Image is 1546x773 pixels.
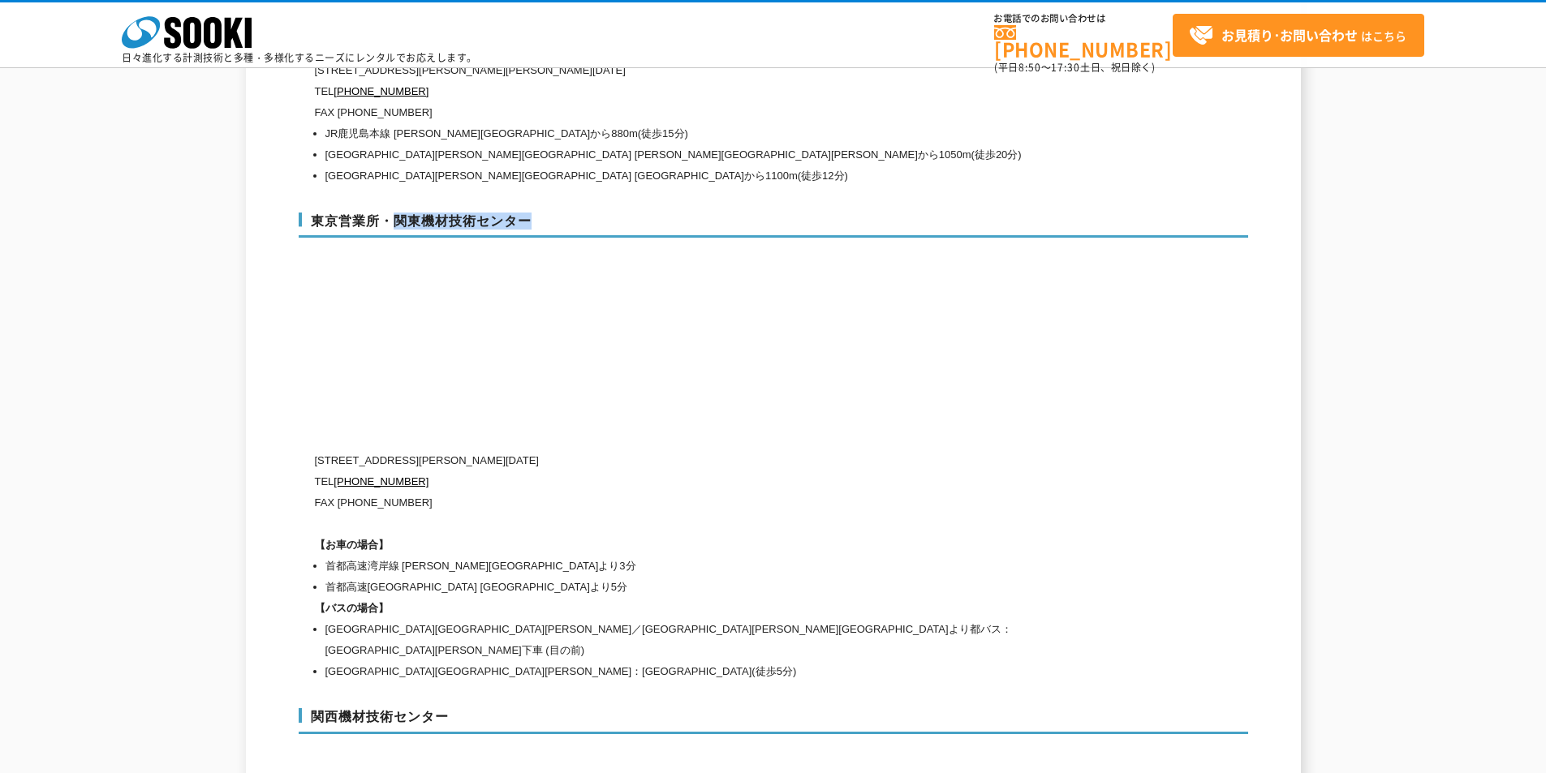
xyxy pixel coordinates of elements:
[1189,24,1406,48] span: はこちら
[315,102,1094,123] p: FAX [PHONE_NUMBER]
[315,492,1094,513] p: FAX [PHONE_NUMBER]
[325,165,1094,187] li: [GEOGRAPHIC_DATA][PERSON_NAME][GEOGRAPHIC_DATA] [GEOGRAPHIC_DATA]から1100m(徒歩12分)
[325,556,1094,577] li: 首都高速湾岸線 [PERSON_NAME][GEOGRAPHIC_DATA]より3分
[325,144,1094,165] li: [GEOGRAPHIC_DATA][PERSON_NAME][GEOGRAPHIC_DATA] [PERSON_NAME][GEOGRAPHIC_DATA][PERSON_NAME]から1050...
[122,53,477,62] p: 日々進化する計測技術と多種・多様化するニーズにレンタルでお応えします。
[994,60,1155,75] span: (平日 ～ 土日、祝日除く)
[1221,25,1358,45] strong: お見積り･お問い合わせ
[1018,60,1041,75] span: 8:50
[1051,60,1080,75] span: 17:30
[325,619,1094,661] li: [GEOGRAPHIC_DATA][GEOGRAPHIC_DATA][PERSON_NAME]／[GEOGRAPHIC_DATA][PERSON_NAME][GEOGRAPHIC_DATA]より...
[315,598,1094,619] h1: 【バスの場合】
[315,450,1094,471] p: [STREET_ADDRESS][PERSON_NAME][DATE]
[325,123,1094,144] li: JR鹿児島本線 [PERSON_NAME][GEOGRAPHIC_DATA]から880m(徒歩15分)
[325,661,1094,682] li: [GEOGRAPHIC_DATA][GEOGRAPHIC_DATA][PERSON_NAME]：[GEOGRAPHIC_DATA](徒歩5分)
[315,535,1094,556] h1: 【お車の場合】
[299,708,1248,734] h3: 関西機材技術センター
[315,471,1094,492] p: TEL
[325,577,1094,598] li: 首都高速[GEOGRAPHIC_DATA] [GEOGRAPHIC_DATA]より5分
[1173,14,1424,57] a: お見積り･お問い合わせはこちら
[299,213,1248,238] h3: 東京営業所・関東機材技術センター
[334,475,428,487] a: [PHONE_NUMBER]
[994,14,1173,24] span: お電話でのお問い合わせは
[334,85,428,97] a: [PHONE_NUMBER]
[315,81,1094,102] p: TEL
[994,25,1173,58] a: [PHONE_NUMBER]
